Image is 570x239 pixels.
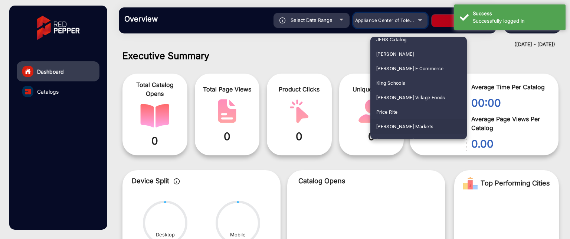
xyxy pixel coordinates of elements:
span: JEGS Catalog [376,32,407,47]
span: Price Rite [376,105,398,119]
div: Successfully logged in [473,17,560,25]
span: [PERSON_NAME] Markets - Dynamic E-commerce Edition [376,134,461,148]
span: [PERSON_NAME] [376,47,414,61]
span: [PERSON_NAME] Markets [376,119,434,134]
span: [PERSON_NAME] E-Commerce [376,61,444,76]
div: Success [473,10,560,17]
span: King Schools [376,76,406,90]
span: [PERSON_NAME] Village Foods [376,90,445,105]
